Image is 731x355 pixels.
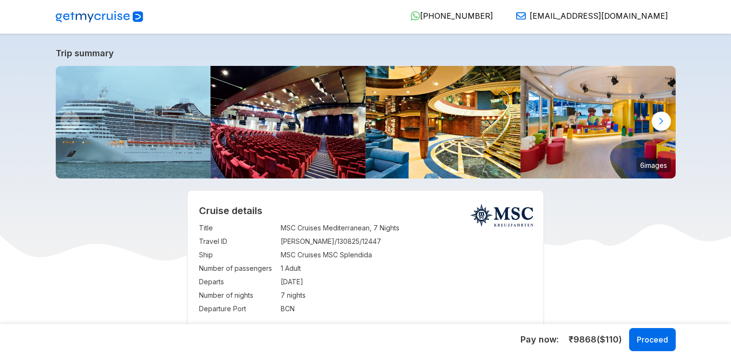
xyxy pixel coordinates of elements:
button: Proceed [629,328,676,351]
td: [DATE] [281,275,532,289]
a: Trip summary [56,48,676,58]
td: 1 Adult [281,262,532,275]
td: Title [199,221,276,235]
span: [EMAIL_ADDRESS][DOMAIN_NAME] [530,11,668,21]
td: MSC Cruises Mediterranean, 7 Nights [281,221,532,235]
td: MSC Cruises MSC Splendida [281,248,532,262]
td: : [276,221,281,235]
td: : [276,235,281,248]
td: 7 nights [281,289,532,302]
img: sp_public_area_lego_club_03.jpg [520,66,676,178]
td: Travel ID [199,235,276,248]
td: : [276,302,281,316]
span: ₹ 9868 ($ 110 ) [569,333,622,346]
td: [PERSON_NAME]/130825/12447 [281,235,532,248]
h5: Pay now: [520,334,559,345]
td: : [276,248,281,262]
img: WhatsApp [410,11,420,21]
span: [PHONE_NUMBER] [420,11,493,21]
td: Number of nights [199,289,276,302]
td: Departs [199,275,276,289]
td: Departure Port [199,302,276,316]
img: sp_public_area_yc_concierge_reception_04.jpg [366,66,521,178]
a: [PHONE_NUMBER] [403,11,493,21]
h2: Cruise details [199,205,532,216]
td: : [276,275,281,289]
img: sp_public_area_the_strand_theatre_01.jpg [211,66,366,178]
img: Email [516,11,526,21]
a: [EMAIL_ADDRESS][DOMAIN_NAME] [508,11,668,21]
small: 6 images [636,158,671,172]
td: : [276,262,281,275]
td: Number of passengers [199,262,276,275]
img: MSC_SPLENDIDA_%2820037774212%29.jpg [56,66,211,178]
td: Ship [199,248,276,262]
td: BCN [281,302,532,316]
td: : [276,289,281,302]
